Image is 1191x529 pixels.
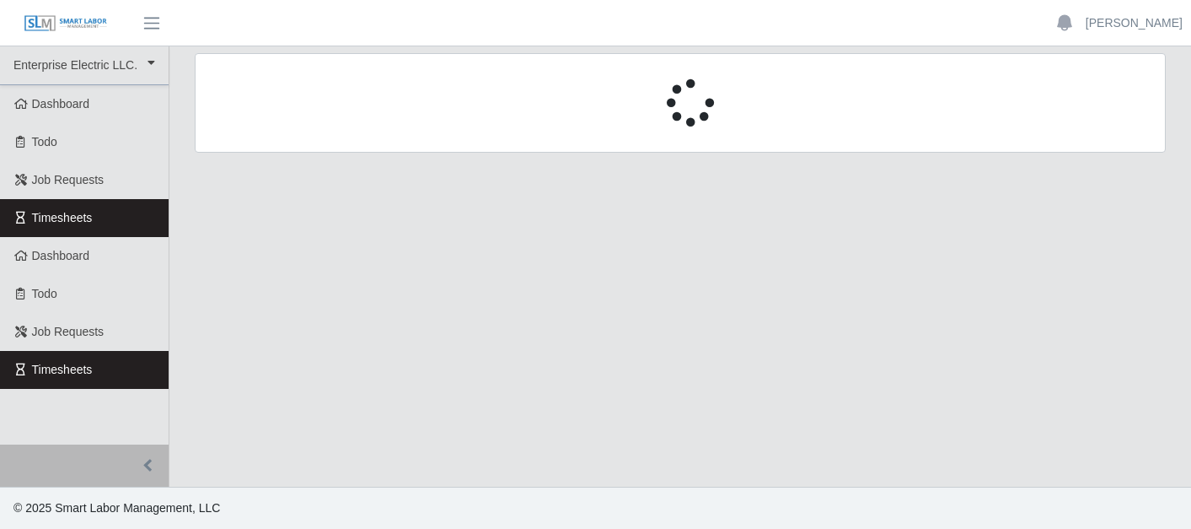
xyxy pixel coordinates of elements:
span: Dashboard [32,249,90,262]
span: Todo [32,287,57,300]
span: Job Requests [32,173,105,186]
a: [PERSON_NAME] [1086,14,1183,32]
span: Timesheets [32,211,93,224]
span: Dashboard [32,97,90,111]
span: Timesheets [32,363,93,376]
img: SLM Logo [24,14,108,33]
span: © 2025 Smart Labor Management, LLC [13,501,220,515]
span: Job Requests [32,325,105,338]
span: Todo [32,135,57,148]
